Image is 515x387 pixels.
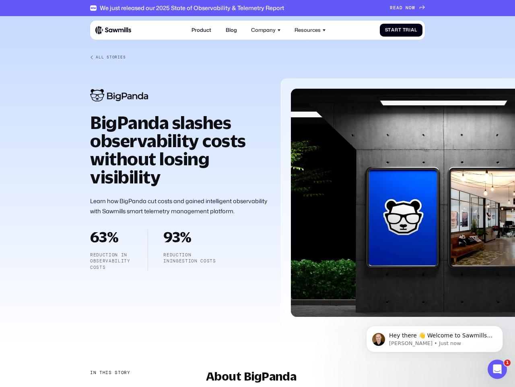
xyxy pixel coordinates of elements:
[388,27,391,33] span: t
[409,5,412,10] span: O
[206,370,425,383] h2: About BigPanda
[409,27,411,33] span: i
[163,252,216,264] p: reduction iningestion costs
[247,23,284,37] div: Company
[411,27,414,33] span: a
[385,27,388,33] span: S
[391,27,395,33] span: a
[412,5,415,10] span: W
[403,27,406,33] span: T
[390,5,393,10] span: R
[396,5,400,10] span: A
[380,23,422,37] a: StartTrial
[90,196,268,217] p: Learn how BigPanda cut costs and gained intelligent observability with Sawmills smart telemetry m...
[163,229,216,244] h2: 93%
[90,370,130,376] div: In this story
[35,23,138,70] span: Hey there 👋 Welcome to Sawmills. The smart telemetry management platform that solves cost, qualit...
[90,229,132,244] h2: 63%
[488,360,507,379] iframe: Intercom live chat
[222,23,241,37] a: Blog
[100,4,284,11] div: We just released our 2025 State of Observability & Telemetry Report
[90,113,268,186] h1: BigPanda slashes observability costs without losing visibility
[90,55,425,60] a: All Stories
[188,23,215,37] a: Product
[398,27,402,33] span: t
[395,27,398,33] span: r
[90,252,132,271] p: Reduction in observability costs
[406,5,409,10] span: N
[354,309,515,365] iframe: Intercom notifications message
[96,55,126,60] div: All Stories
[393,5,396,10] span: E
[414,27,417,33] span: l
[406,27,409,33] span: r
[291,23,330,37] div: Resources
[251,27,276,33] div: Company
[35,31,139,38] p: Message from Winston, sent Just now
[295,27,321,33] div: Resources
[504,360,511,366] span: 1
[390,5,425,10] a: READNOW
[400,5,403,10] span: D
